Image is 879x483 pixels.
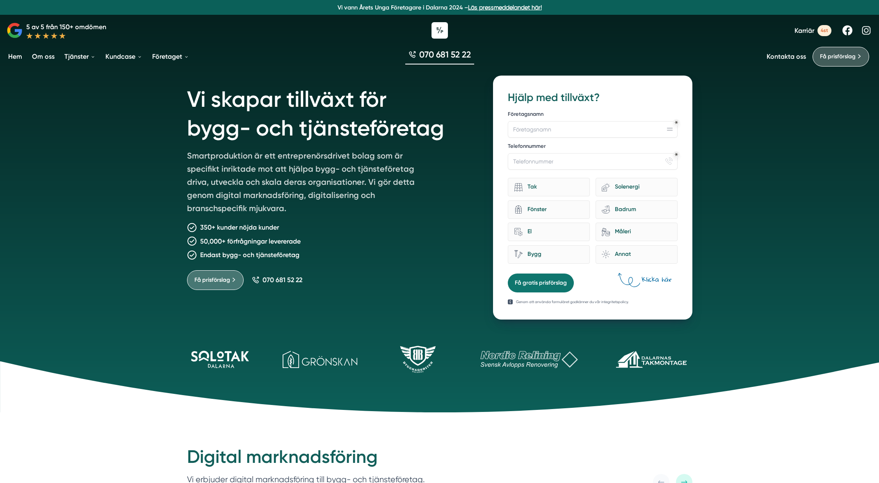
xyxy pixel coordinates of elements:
a: Kundcase [104,46,144,67]
h3: Hjälp med tillväxt? [508,90,677,105]
a: 070 681 52 22 [252,276,302,284]
a: Om oss [30,46,56,67]
a: Företaget [151,46,191,67]
span: Få prisförslag [820,52,856,61]
h1: Vi skapar tillväxt för bygg- och tjänsteföretag [187,76,474,149]
span: Få prisförslag [194,276,230,285]
a: Läs pressmeddelandet här! [468,4,542,11]
label: Telefonnummer [508,143,677,152]
p: 5 av 5 från 150+ omdömen [26,22,106,32]
p: Endast bygg- och tjänsteföretag [200,250,299,260]
span: Karriär [795,27,814,34]
p: 50,000+ förfrågningar levererade [200,236,301,246]
span: 070 681 52 22 [419,48,471,60]
input: Företagsnamn [508,121,677,138]
a: Hem [7,46,24,67]
h2: Digital marknadsföring [187,445,425,473]
span: 4st [817,25,831,36]
p: Vi vann Årets Unga Företagare i Dalarna 2024 – [3,3,876,11]
a: Få prisförslag [187,270,244,290]
p: Smartproduktion är ett entreprenörsdrivet bolag som är specifikt inriktade mot att hjälpa bygg- o... [187,149,423,218]
a: Karriär 4st [795,25,831,36]
a: Kontakta oss [767,53,806,60]
div: Obligatoriskt [675,153,678,156]
a: Få prisförslag [813,47,869,67]
p: Genom att använda formuläret godkänner du vår integritetspolicy. [516,299,629,305]
a: Tjänster [63,46,97,67]
input: Telefonnummer [508,153,677,170]
p: 350+ kunder nöjda kunder [200,222,279,232]
button: Få gratis prisförslag [508,274,574,292]
div: Obligatoriskt [675,121,678,124]
span: 070 681 52 22 [263,276,302,284]
a: 070 681 52 22 [405,48,474,64]
label: Företagsnamn [508,110,677,120]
